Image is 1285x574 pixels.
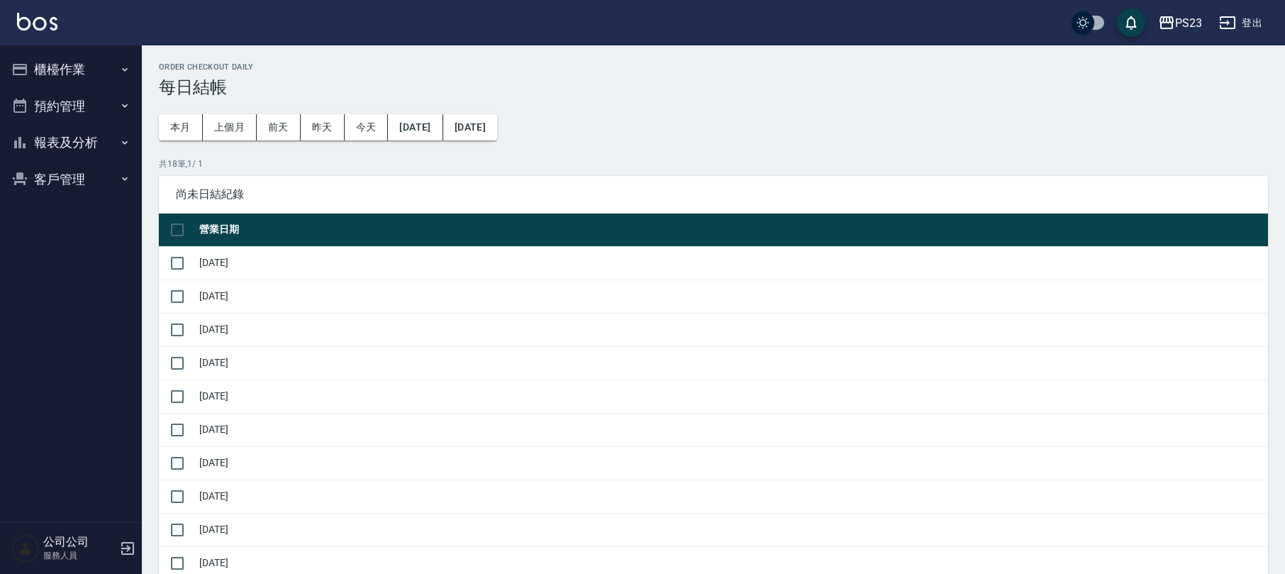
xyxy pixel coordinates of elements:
td: [DATE] [196,513,1268,546]
button: PS23 [1152,9,1208,38]
button: 登出 [1213,10,1268,36]
button: 上個月 [203,114,257,140]
td: [DATE] [196,346,1268,380]
p: 共 18 筆, 1 / 1 [159,158,1268,170]
td: [DATE] [196,446,1268,480]
button: 昨天 [301,114,345,140]
img: Logo [17,13,57,31]
button: 前天 [257,114,301,140]
button: save [1117,9,1145,37]
button: [DATE] [443,114,497,140]
button: 本月 [159,114,203,140]
button: 今天 [345,114,389,140]
td: [DATE] [196,313,1268,346]
button: [DATE] [388,114,443,140]
h5: 公司公司 [43,535,116,549]
button: 預約管理 [6,88,136,125]
button: 櫃檯作業 [6,51,136,88]
td: [DATE] [196,380,1268,413]
div: PS23 [1175,14,1202,32]
td: [DATE] [196,413,1268,446]
button: 客戶管理 [6,161,136,198]
td: [DATE] [196,480,1268,513]
th: 營業日期 [196,214,1268,247]
button: 報表及分析 [6,124,136,161]
span: 尚未日結紀錄 [176,187,1251,202]
td: [DATE] [196,280,1268,313]
h2: Order checkout daily [159,62,1268,72]
p: 服務人員 [43,549,116,562]
td: [DATE] [196,246,1268,280]
h3: 每日結帳 [159,77,1268,97]
img: Person [11,534,40,563]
